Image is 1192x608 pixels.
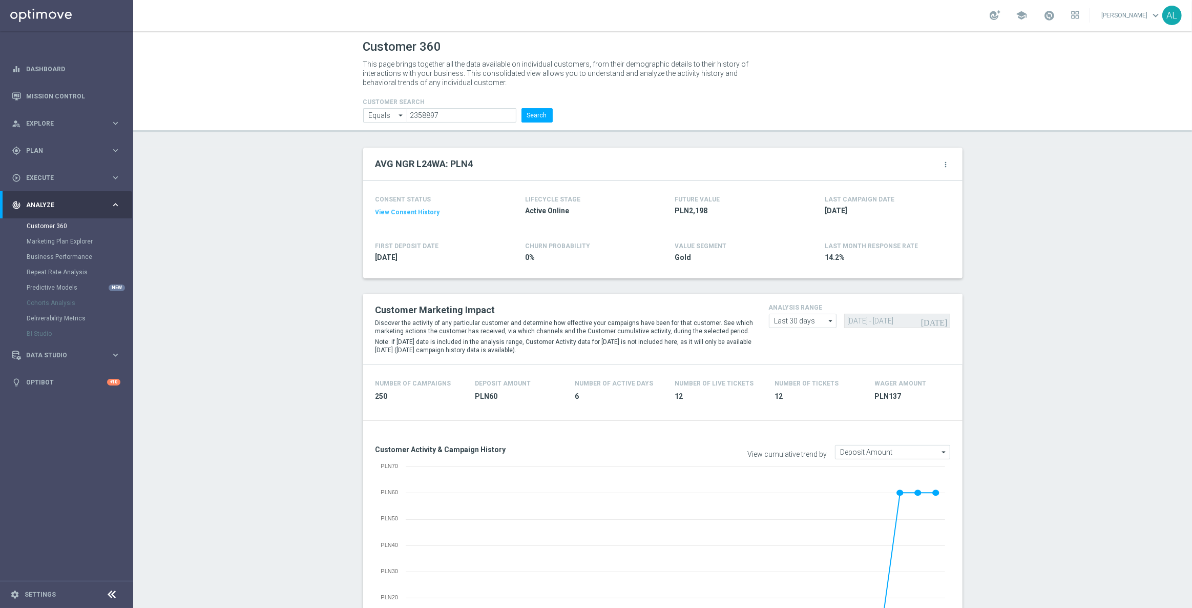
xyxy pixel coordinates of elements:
div: Business Performance [27,249,132,265]
h4: LIFECYCLE STAGE [525,196,580,203]
a: Repeat Rate Analysis [27,268,107,276]
text: PLN70 [381,463,398,469]
h4: analysis range [769,304,950,311]
text: PLN60 [381,489,398,495]
button: person_search Explore keyboard_arrow_right [11,119,121,128]
span: 0% [525,253,645,262]
span: 12 [675,392,763,401]
a: Marketing Plan Explorer [27,237,107,246]
span: PLN137 [875,392,963,401]
a: [PERSON_NAME]keyboard_arrow_down [1100,8,1162,23]
span: 14.2% [825,253,945,262]
span: LAST MONTH RESPONSE RATE [825,242,918,250]
h4: LAST CAMPAIGN DATE [825,196,894,203]
span: keyboard_arrow_down [1150,10,1161,21]
a: Mission Control [26,83,120,110]
a: Business Performance [27,253,107,261]
span: Data Studio [26,352,111,358]
a: Settings [25,592,56,598]
h2: Customer Marketing Impact [375,304,754,316]
i: keyboard_arrow_right [111,146,120,155]
span: 2025-08-13 [825,206,945,216]
h4: Number of Active Days [575,380,654,387]
div: Optibot [12,369,120,396]
a: Optibot [26,369,107,396]
i: keyboard_arrow_right [111,118,120,128]
a: Deliverability Metrics [27,314,107,322]
h4: VALUE SEGMENT [675,242,727,250]
a: Predictive Models [27,283,107,292]
h1: Customer 360 [363,39,963,54]
div: Marketing Plan Explorer [27,234,132,249]
h4: CUSTOMER SEARCH [363,98,553,106]
input: analysis range [769,314,837,328]
button: equalizer Dashboard [11,65,121,73]
i: keyboard_arrow_right [111,200,120,210]
i: gps_fixed [12,146,21,155]
h3: Customer Activity & Campaign History [375,445,655,454]
h4: Number Of Live Tickets [675,380,754,387]
div: Execute [12,173,111,183]
div: Plan [12,146,111,155]
span: CHURN PROBABILITY [525,242,590,250]
span: Execute [26,175,111,181]
button: Mission Control [11,92,121,100]
div: Mission Control [12,83,120,110]
div: Analyze [12,200,111,210]
div: Repeat Rate Analysis [27,265,132,280]
div: Customer 360 [27,218,132,234]
button: gps_fixed Plan keyboard_arrow_right [11,147,121,155]
div: Data Studio [12,351,111,360]
div: +10 [107,379,120,386]
button: play_circle_outline Execute keyboard_arrow_right [11,174,121,182]
span: 250 [375,392,463,401]
text: PLN20 [381,594,398,600]
text: PLN30 [381,568,398,574]
button: View Consent History [375,208,440,217]
span: 6 [575,392,663,401]
button: Search [521,108,553,123]
h4: FUTURE VALUE [675,196,720,203]
div: Predictive Models [27,280,132,295]
i: arrow_drop_down [939,445,950,459]
span: Gold [675,253,795,262]
span: Explore [26,120,111,127]
span: school [1016,10,1027,21]
i: person_search [12,119,21,128]
i: arrow_drop_down [396,109,406,122]
button: lightbulb Optibot +10 [11,378,121,387]
a: Dashboard [26,55,120,83]
input: Enter CID, Email, name or phone [363,108,407,123]
span: PLN60 [475,392,563,401]
button: track_changes Analyze keyboard_arrow_right [11,201,121,209]
span: Plan [26,148,111,154]
h4: CONSENT STATUS [375,196,495,203]
p: Note: if [DATE] date is included in the analysis range, Customer Activity data for [DATE] is not ... [375,338,754,354]
h4: Number of Campaigns [375,380,451,387]
i: keyboard_arrow_right [111,173,120,183]
i: keyboard_arrow_right [111,350,120,360]
i: track_changes [12,200,21,210]
button: Data Studio keyboard_arrow_right [11,351,121,359]
h4: Number Of Tickets [775,380,839,387]
div: Dashboard [12,55,120,83]
text: PLN40 [381,542,398,548]
h4: Wager Amount [875,380,927,387]
i: arrow_drop_down [826,314,836,328]
div: Cohorts Analysis [27,295,132,311]
i: equalizer [12,65,21,74]
a: Customer 360 [27,222,107,230]
h4: FIRST DEPOSIT DATE [375,242,439,250]
p: Discover the activity of any particular customer and determine how effective your campaigns have ... [375,319,754,335]
i: lightbulb [12,378,21,387]
span: Analyze [26,202,111,208]
h4: Deposit Amount [475,380,531,387]
span: PLN2,198 [675,206,795,216]
div: Deliverability Metrics [27,311,132,326]
div: AL [1162,6,1182,25]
